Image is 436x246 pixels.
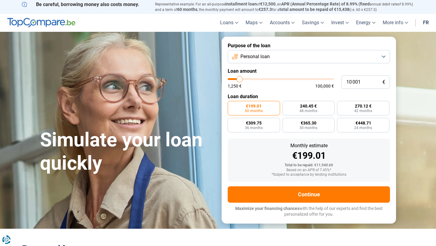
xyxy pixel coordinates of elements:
font: for a [272,8,279,12]
a: Accounts [266,14,298,32]
font: of [257,2,260,6]
a: More info [379,14,412,32]
font: Accounts [270,20,290,25]
font: €309.75 [246,121,262,125]
font: €199.01 [246,104,262,108]
font: Based on an APR of 7.45%* [286,168,331,172]
font: Loan amount [228,68,256,74]
font: 240.45 € [300,104,317,108]
font: Energy [356,20,371,25]
button: Continue [228,186,390,203]
font: , an [276,2,281,6]
font: Be careful, borrowing money also costs money. [36,2,139,7]
a: Maps [242,14,266,32]
font: Purpose of the loan [228,43,270,48]
font: 30 months [299,126,317,130]
font: 24 months [354,126,372,130]
img: TopCompare [7,18,75,28]
font: Representative example: For an all-purpose [155,2,225,6]
font: annual debit rate [370,2,398,6]
font: installment loan [225,2,257,6]
font: €448.71 [355,121,371,125]
font: APR (Annual Percentage Rate) of 8.99% ( [281,2,360,6]
font: 42 months [354,109,372,113]
font: 60 months [245,109,263,113]
a: Energy [352,14,379,32]
font: €365.30 [301,121,316,125]
font: €199.01 [292,150,326,161]
font: total amount to be repaid of €15,438 [279,7,349,12]
font: Loan duration [228,94,258,99]
a: Savings [298,14,328,32]
font: €257.3 [259,7,272,12]
font: fixed [360,2,370,6]
font: Personal loan [240,54,270,59]
font: with the help of our experts and find the best personalized offer for you. [284,206,383,217]
font: 36 months [245,126,263,130]
font: Maximize your financing chances [235,206,299,211]
font: Invest [331,20,344,25]
font: More info [383,20,403,25]
font: 60 months [177,7,197,12]
font: fr [423,20,429,25]
font: , the monthly payment will amount to [197,8,259,12]
font: of 8.99%) and a term of [155,2,413,12]
a: Invest [328,14,352,32]
font: *Subject to acceptance by lending institutions [272,172,346,177]
button: Personal loan [228,50,390,63]
font: 270.12 € [355,104,372,108]
font: Total to be repaid: €11,940.60 [285,163,333,167]
font: Simulate your loan quickly [40,128,203,175]
font: 1,250 € [228,84,242,88]
font: Continue [298,191,320,198]
font: Savings [302,20,319,25]
font: Monthly estimate [290,143,328,148]
font: 100,000 € [315,84,334,88]
a: Loans [216,14,242,32]
font: 48 months [299,109,317,113]
font: (i.e. 60 x €257.3) [349,8,377,12]
font: Loans [220,20,233,25]
font: Maps [246,20,258,25]
font: € [382,79,385,85]
font: €12,500 [260,2,276,6]
a: fr [419,14,432,32]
